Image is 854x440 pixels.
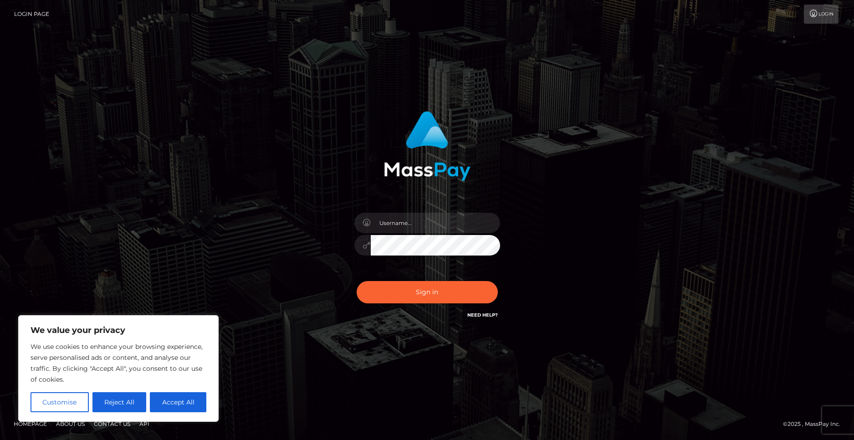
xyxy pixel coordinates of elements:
img: MassPay Login [384,111,470,181]
div: We value your privacy [18,315,219,422]
a: Contact Us [90,417,134,431]
button: Accept All [150,392,206,412]
a: Homepage [10,417,51,431]
button: Reject All [92,392,147,412]
a: Login [804,5,839,24]
button: Sign in [357,281,498,303]
a: About Us [52,417,88,431]
button: Customise [31,392,89,412]
input: Username... [371,213,500,233]
a: Need Help? [467,312,498,318]
div: © 2025 , MassPay Inc. [783,419,847,429]
a: API [136,417,153,431]
p: We use cookies to enhance your browsing experience, serve personalised ads or content, and analys... [31,341,206,385]
a: Login Page [14,5,49,24]
p: We value your privacy [31,325,206,336]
